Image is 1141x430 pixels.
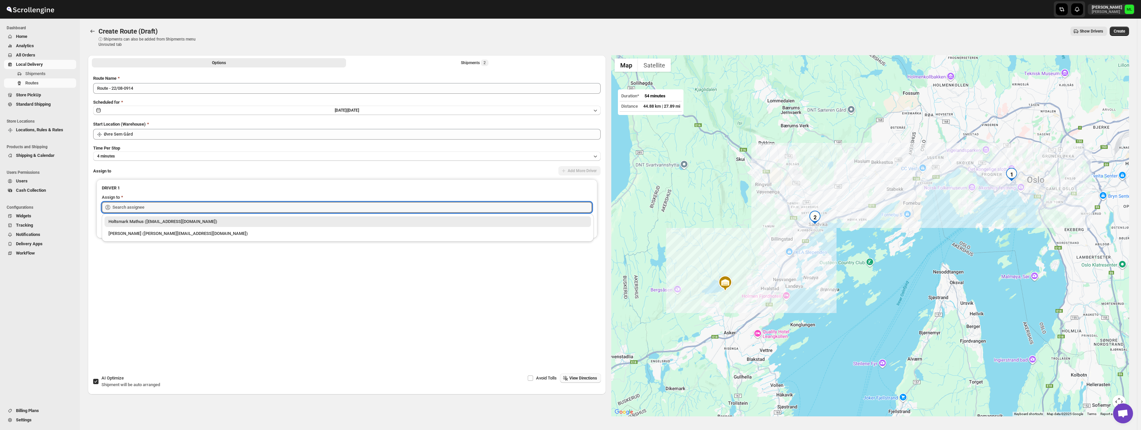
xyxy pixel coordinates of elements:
span: [DATE] [347,108,359,113]
span: Analytics [16,43,34,48]
span: WorkFlow [16,251,35,256]
input: Search location [104,129,601,140]
button: Show Drivers [1070,27,1107,36]
div: [PERSON_NAME] ([PERSON_NAME][EMAIL_ADDRESS][DOMAIN_NAME]) [108,230,587,237]
span: AI Optimize [101,376,124,380]
button: Billing Plans [4,406,76,415]
button: Analytics [4,41,76,51]
button: Users [4,176,76,186]
span: Show Drivers [1080,29,1103,34]
span: Configurations [7,205,77,210]
span: Users Permissions [7,170,77,175]
span: Cash Collection [16,188,46,193]
button: Delivery Apps [4,239,76,249]
span: Local Delivery [16,62,43,67]
span: 54 minutes [645,93,666,98]
button: User menu [1088,4,1135,15]
button: Widgets [4,211,76,221]
input: Eg: Bengaluru Route [93,83,601,94]
span: Locations, Rules & Rates [16,127,63,132]
img: Google [613,408,635,416]
span: Store Locations [7,119,77,124]
span: Shipping & Calendar [16,153,55,158]
h3: DRIVER 1 [102,185,592,191]
div: Assign to [102,194,120,201]
a: Open this area in Google Maps (opens a new window) [613,408,635,416]
p: [PERSON_NAME] [1092,5,1122,10]
span: Avoid Tolls [536,376,557,380]
div: Shipments [461,59,488,66]
button: Notifications [4,230,76,239]
button: Show satellite imagery [638,58,671,72]
span: Settings [16,417,32,422]
span: Tracking [16,223,33,228]
span: Store PickUp [16,92,41,97]
span: Widgets [16,213,31,218]
p: ⓘ Shipments can also be added from Shipments menu Unrouted tab [98,37,203,47]
button: Cash Collection [4,186,76,195]
button: Tracking [4,221,76,230]
li: Michael Lunga (michael@holtsmat.no) [102,227,594,239]
div: 2 [808,211,822,224]
span: Assign to [93,168,111,173]
span: Map data ©2025 Google [1047,412,1083,416]
span: Home [16,34,27,39]
span: Dashboard [7,25,77,31]
span: Products and Shipping [7,144,77,150]
span: Route Name [93,76,116,81]
span: Michael Lunga [1125,5,1134,14]
button: Routes [88,27,97,36]
a: Terms [1087,412,1096,416]
button: Create [1110,27,1129,36]
a: Report a map error [1100,412,1127,416]
span: 44.88 km | 27.89 mi [643,104,680,109]
span: All Orders [16,53,35,57]
div: 1 [1005,168,1018,181]
span: Delivery Apps [16,241,43,246]
span: Shipments [25,71,46,76]
button: WorkFlow [4,249,76,258]
span: Shipment will be auto arranged [101,382,160,387]
span: Routes [25,80,39,85]
input: Search assignee [112,202,592,213]
span: 2 [483,60,486,65]
a: Open chat [1113,403,1133,423]
div: All Route Options [88,70,606,321]
span: Create Route (Draft) [98,27,158,35]
p: [PERSON_NAME] [1092,10,1122,14]
span: Time Per Stop [93,146,120,151]
button: Keyboard shortcuts [1014,412,1043,416]
span: Start Location (Warehouse) [93,122,146,127]
span: 4 minutes [97,154,115,159]
span: Distance [621,104,638,109]
span: Create [1114,29,1125,34]
div: Holtsmark Mathus ([EMAIL_ADDRESS][DOMAIN_NAME]) [108,218,587,225]
span: [DATE] | [335,108,347,113]
button: 4 minutes [93,152,601,161]
button: Shipping & Calendar [4,151,76,160]
button: Shipments [4,69,76,78]
button: Settings [4,415,76,425]
span: Options [212,60,226,65]
text: ML [1127,7,1132,12]
span: Notifications [16,232,40,237]
button: Locations, Rules & Rates [4,125,76,135]
button: All Route Options [92,58,346,67]
span: Users [16,178,28,183]
button: Map camera controls [1112,395,1126,408]
button: Show street map [615,58,638,72]
li: Holtsmark Mathus (eat@ovresem.no) [102,216,594,227]
span: Billing Plans [16,408,39,413]
span: Duration* [621,93,639,98]
button: [DATE]|[DATE] [93,106,601,115]
button: Selected Shipments [347,58,602,67]
img: ScrollEngine [5,1,55,18]
button: All Orders [4,51,76,60]
span: Scheduled for [93,100,120,105]
span: Standard Shipping [16,102,51,107]
button: Routes [4,78,76,88]
button: Home [4,32,76,41]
